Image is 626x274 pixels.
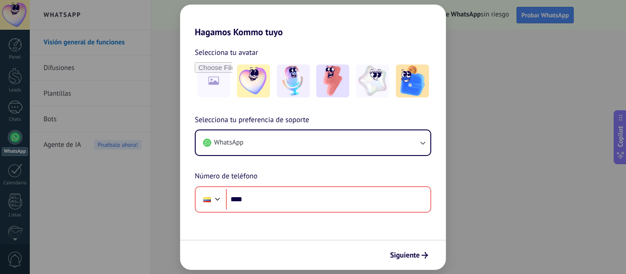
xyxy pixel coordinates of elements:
button: WhatsApp [196,130,430,155]
img: -4.jpeg [356,64,389,97]
img: -1.jpeg [237,64,270,97]
div: Ecuador: + 593 [198,190,216,209]
img: -2.jpeg [277,64,310,97]
img: -3.jpeg [316,64,349,97]
span: Siguiente [390,252,420,258]
span: Número de teléfono [195,171,258,183]
span: Selecciona tu avatar [195,47,258,59]
span: WhatsApp [214,138,243,147]
button: Siguiente [386,247,432,263]
img: -5.jpeg [396,64,429,97]
h2: Hagamos Kommo tuyo [180,5,446,38]
span: Selecciona tu preferencia de soporte [195,114,309,126]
